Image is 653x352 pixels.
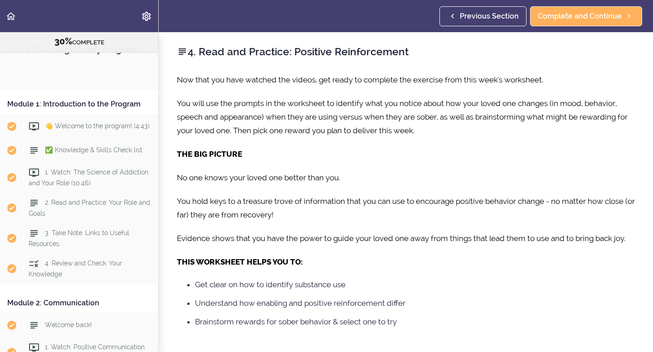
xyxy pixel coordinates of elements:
[29,229,129,247] span: 3. Take Note: Links to Useful Resources
[11,36,147,48] div: COMPLETE
[177,75,543,84] span: Now that you have watched the videos, get ready to complete the exercise from this week's worksheet.
[29,169,148,186] span: 1. Watch: The Science of Addiction and Your Role (10:46)
[195,279,635,290] li: Get clear on how to identify substance use
[5,11,16,22] svg: Back to course curriculum
[45,321,92,328] span: Welcome back!
[177,197,635,219] span: You hold keys to a treasure trove of information that you can use to encourage positive behavior ...
[45,146,142,154] span: ✅ Knowledge & Skills Check list
[177,173,340,182] span: No one knows your loved one better than you.
[177,257,302,266] strong: THIS WORKSHEET HELPS YOU TO:
[177,99,628,135] span: You will use the prompts in the worksheet to identify what you notice about how your loved one ch...
[460,11,519,22] span: Previous Section
[439,6,526,26] a: Previous Section
[54,36,72,47] span: 30%
[195,316,635,328] li: Brainstorm rewards for sober behavior & select one to try
[45,122,150,130] span: 👋 Welcome to the program! (4:43)
[29,260,122,277] span: 4. Review and Check: Your Knowledge
[530,6,642,26] a: Complete and Continue
[141,11,152,22] svg: Settings Menu
[177,44,635,59] h2: 4. Read and Practice: Positive Reinforcement
[195,297,635,309] li: Understand how enabling and positive reinforcement differ
[177,149,242,159] strong: THE BIG PICTURE
[29,199,150,217] span: 2. Read and Practice: Your Role and Goals
[538,11,622,22] span: Complete and Continue
[177,234,625,243] span: Evidence shows that you have the power to guide your loved one away from things that lead them to...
